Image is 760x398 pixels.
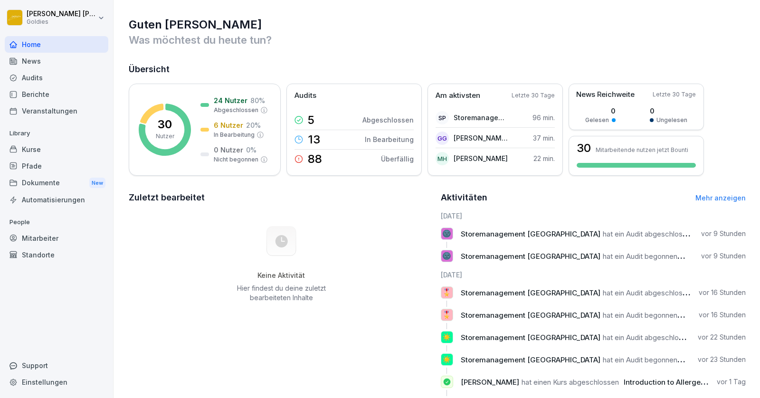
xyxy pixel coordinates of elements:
h5: Keine Aktivität [233,271,329,280]
p: 30 [158,119,172,130]
h1: Guten [PERSON_NAME] [129,17,746,32]
a: Automatisierungen [5,191,108,208]
p: 80 % [250,95,265,105]
p: 13 [308,134,320,145]
span: Storemanagement [GEOGRAPHIC_DATA] [461,229,600,238]
p: 6 Nutzer [214,120,243,130]
p: 0 [650,106,687,116]
span: Storemanagement [GEOGRAPHIC_DATA] [461,288,600,297]
div: Support [5,357,108,374]
p: [PERSON_NAME] [PERSON_NAME] [454,133,508,143]
p: 🌚 [442,227,451,240]
p: 96 min. [532,113,555,123]
p: vor 9 Stunden [701,251,746,261]
p: ☀️ [442,353,451,366]
div: GG [436,132,449,145]
p: vor 1 Tag [717,377,746,387]
span: hat ein Audit begonnen [603,311,677,320]
p: Letzte 30 Tage [512,91,555,100]
p: Abgeschlossen [214,106,258,114]
h2: Zuletzt bearbeitet [129,191,434,204]
span: hat einen Kurs abgeschlossen [522,378,619,387]
p: 0 [585,106,616,116]
p: In Bearbeitung [214,131,255,139]
a: Audits [5,69,108,86]
p: Goldies [27,19,96,25]
p: Abgeschlossen [362,115,414,125]
div: SP [436,111,449,124]
p: vor 23 Stunden [698,355,746,364]
p: Hier findest du deine zuletzt bearbeiteten Inhalte [233,284,329,303]
p: Nicht begonnen [214,155,258,164]
p: In Bearbeitung [365,134,414,144]
a: News [5,53,108,69]
p: vor 16 Stunden [699,288,746,297]
h3: 30 [577,142,591,154]
a: Pfade [5,158,108,174]
p: 88 [308,153,322,165]
p: vor 16 Stunden [699,310,746,320]
h6: [DATE] [441,211,746,221]
span: Introduction to Allergens [624,378,709,387]
span: Storemanagement [GEOGRAPHIC_DATA] [461,333,600,342]
span: [PERSON_NAME] [461,378,519,387]
a: Berichte [5,86,108,103]
span: hat ein Audit abgeschlossen [603,229,694,238]
p: 🌚 [442,249,451,263]
p: 🎖️ [442,286,451,299]
p: 24 Nutzer [214,95,247,105]
span: Storemanagement [GEOGRAPHIC_DATA] [461,355,600,364]
span: hat ein Audit begonnen [603,252,677,261]
span: Storemanagement [GEOGRAPHIC_DATA] [461,252,600,261]
p: Ungelesen [656,116,687,124]
p: ☀️ [442,331,451,344]
p: Letzte 30 Tage [653,90,696,99]
span: Storemanagement [GEOGRAPHIC_DATA] [461,311,600,320]
p: 37 min. [533,133,555,143]
div: New [89,178,105,189]
p: 0 Nutzer [214,145,243,155]
p: News Reichweite [576,89,635,100]
a: Standorte [5,246,108,263]
a: Home [5,36,108,53]
p: [PERSON_NAME] [PERSON_NAME] [27,10,96,18]
a: Kurse [5,141,108,158]
p: Gelesen [585,116,609,124]
p: Was möchtest du heute tun? [129,32,746,47]
div: MH [436,152,449,165]
p: Mitarbeitende nutzen jetzt Bounti [596,146,688,153]
h2: Aktivitäten [441,191,487,204]
p: 5 [308,114,314,126]
p: Nutzer [156,132,174,141]
span: hat ein Audit begonnen [603,355,677,364]
span: hat ein Audit abgeschlossen [603,288,694,297]
p: Storemanagement [GEOGRAPHIC_DATA] [454,113,508,123]
p: 0 % [246,145,256,155]
a: DokumenteNew [5,174,108,192]
a: Mitarbeiter [5,230,108,246]
div: Dokumente [5,174,108,192]
p: vor 9 Stunden [701,229,746,238]
p: vor 22 Stunden [698,332,746,342]
h2: Übersicht [129,63,746,76]
p: [PERSON_NAME] [454,153,508,163]
p: 22 min. [533,153,555,163]
a: Veranstaltungen [5,103,108,119]
p: 20 % [246,120,261,130]
a: Mehr anzeigen [695,194,746,202]
span: hat ein Audit abgeschlossen [603,333,694,342]
a: Einstellungen [5,374,108,390]
p: 🎖️ [442,308,451,322]
p: Überfällig [381,154,414,164]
